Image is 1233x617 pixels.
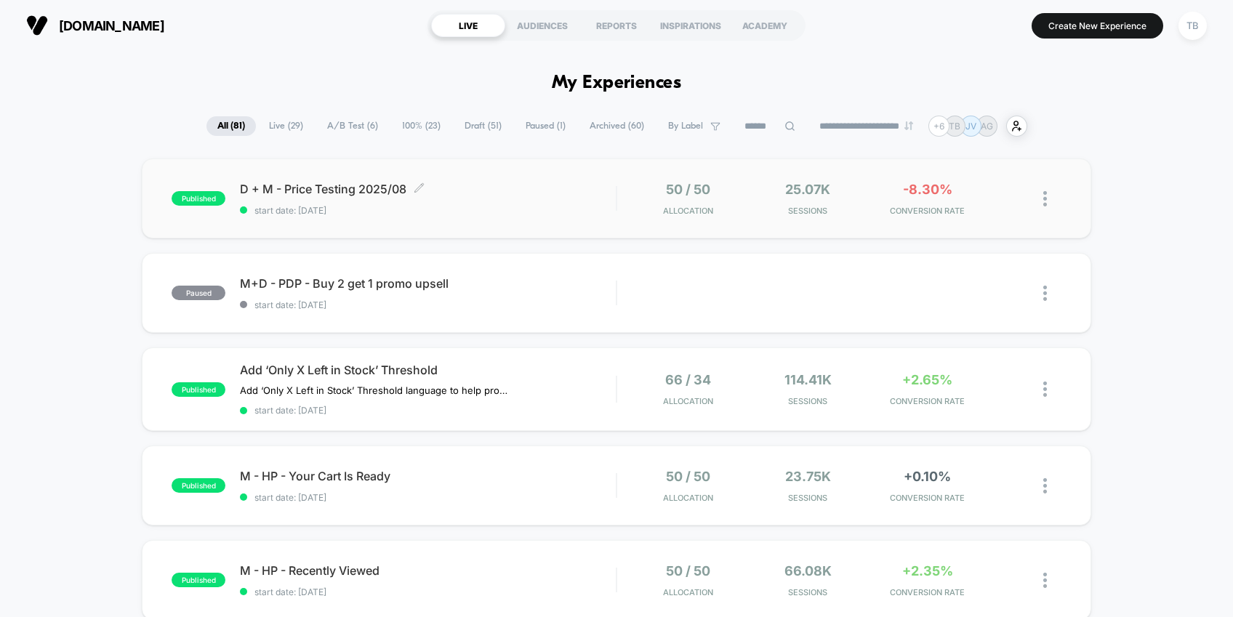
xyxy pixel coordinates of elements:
[668,121,703,132] span: By Label
[1043,286,1047,301] img: close
[1174,11,1211,41] button: TB
[579,14,654,37] div: REPORTS
[316,116,389,136] span: A/B Test ( 6 )
[666,182,710,197] span: 50 / 50
[654,14,728,37] div: INSPIRATIONS
[1043,191,1047,206] img: close
[902,372,952,387] span: +2.65%
[240,492,616,503] span: start date: [DATE]
[1043,478,1047,493] img: close
[240,299,616,310] span: start date: [DATE]
[663,206,713,216] span: Allocation
[431,14,505,37] div: LIVE
[902,563,953,578] span: +2.35%
[663,493,713,503] span: Allocation
[904,121,913,130] img: end
[172,478,225,493] span: published
[903,182,952,197] span: -8.30%
[1032,13,1163,39] button: Create New Experience
[454,116,513,136] span: Draft ( 51 )
[240,405,616,416] span: start date: [DATE]
[752,587,864,597] span: Sessions
[752,206,864,216] span: Sessions
[240,563,616,578] span: M - HP - Recently Viewed
[26,15,48,36] img: Visually logo
[552,73,682,94] h1: My Experiences
[240,205,616,216] span: start date: [DATE]
[666,563,710,578] span: 50 / 50
[871,587,984,597] span: CONVERSION RATE
[59,18,164,33] span: [DOMAIN_NAME]
[579,116,655,136] span: Archived ( 60 )
[240,586,616,597] span: start date: [DATE]
[258,116,314,136] span: Live ( 29 )
[784,372,832,387] span: 114.41k
[752,493,864,503] span: Sessions
[784,563,832,578] span: 66.08k
[505,14,579,37] div: AUDIENCES
[172,382,225,397] span: published
[785,469,831,484] span: 23.75k
[871,396,984,406] span: CONVERSION RATE
[240,276,616,291] span: M+D - PDP - Buy 2 get 1 promo upsell
[663,587,713,597] span: Allocation
[728,14,802,37] div: ACADEMY
[391,116,451,136] span: 100% ( 23 )
[240,469,616,483] span: M - HP - Your Cart Is Ready
[515,116,577,136] span: Paused ( 1 )
[871,206,984,216] span: CONVERSION RATE
[1178,12,1207,40] div: TB
[206,116,256,136] span: All ( 81 )
[240,363,616,377] span: Add ‘Only X Left in Stock’ Threshold
[1043,382,1047,397] img: close
[1043,573,1047,588] img: close
[665,372,711,387] span: 66 / 34
[172,573,225,587] span: published
[666,469,710,484] span: 50 / 50
[785,182,830,197] span: 25.07k
[22,14,169,37] button: [DOMAIN_NAME]
[240,182,616,196] span: D + M - Price Testing 2025/08
[965,121,976,132] p: JV
[871,493,984,503] span: CONVERSION RATE
[981,121,993,132] p: AG
[172,286,225,300] span: paused
[904,469,951,484] span: +0.10%
[172,191,225,206] span: published
[240,384,510,396] span: Add ‘Only X Left in Stock’ Threshold language to help promote urgency
[949,121,960,132] p: TB
[663,396,713,406] span: Allocation
[928,116,949,137] div: + 6
[752,396,864,406] span: Sessions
